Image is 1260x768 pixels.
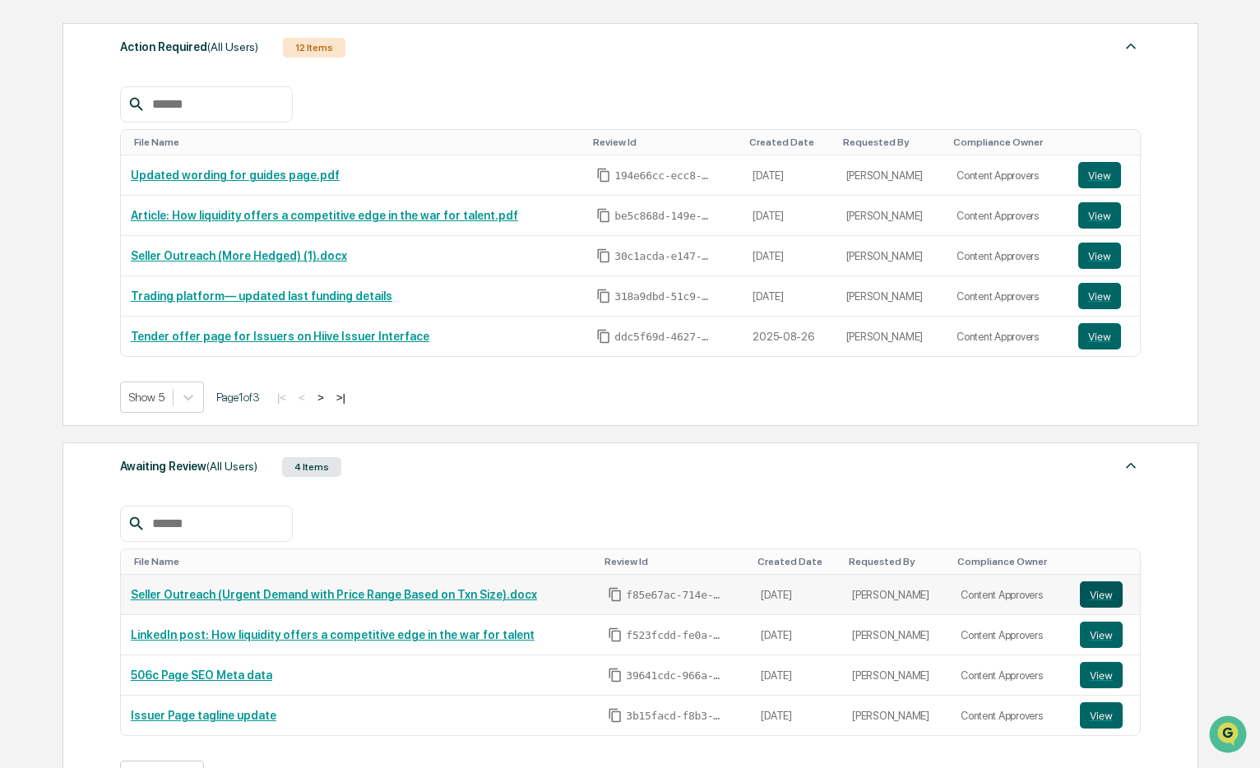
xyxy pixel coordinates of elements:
button: View [1078,323,1121,349]
a: 🔎Data Lookup [10,232,110,261]
div: Action Required [120,36,258,58]
a: View [1078,323,1130,349]
td: Content Approvers [951,696,1070,735]
td: [DATE] [751,615,842,655]
a: Issuer Page tagline update [131,709,276,722]
a: Seller Outreach (Urgent Demand with Price Range Based on Txn Size).docx [131,588,537,601]
a: View [1080,662,1130,688]
a: 🗄️Attestations [113,201,211,230]
div: Toggle SortBy [593,136,736,148]
span: 3b15facd-f8b3-477c-80ee-d7a648742bf4 [626,710,725,723]
span: (All Users) [207,40,258,53]
span: f85e67ac-714e-4a02-9b85-ae5a9c227023 [626,589,725,602]
td: [DATE] [743,236,836,276]
div: Toggle SortBy [953,136,1062,148]
button: < [294,391,310,405]
span: Attestations [136,207,204,224]
span: Copy Id [608,668,623,682]
div: Start new chat [56,126,270,142]
div: Toggle SortBy [134,136,580,148]
td: 2025-08-26 [743,317,836,356]
div: Toggle SortBy [849,556,944,567]
td: [PERSON_NAME] [842,655,951,696]
td: [PERSON_NAME] [836,317,947,356]
button: View [1080,581,1123,608]
span: 194e66cc-ecc8-4dc3-9501-03aeaf1f7ffc [614,169,713,183]
a: Updated wording for guides page.pdf [131,169,340,182]
div: Toggle SortBy [1083,556,1133,567]
a: Article: How liquidity offers a competitive edge in the war for talent.pdf [131,209,518,222]
div: 🗄️ [119,209,132,222]
span: ddc5f69d-4627-4722-aeaa-ccc955e7ddc8 [614,331,713,344]
td: [PERSON_NAME] [836,236,947,276]
td: Content Approvers [947,196,1068,236]
div: 🔎 [16,240,30,253]
a: Seller Outreach (More Hedged) (1).docx [131,249,347,262]
button: > [313,391,329,405]
iframe: Open customer support [1207,714,1252,758]
button: View [1080,662,1123,688]
a: View [1080,702,1130,729]
button: View [1078,283,1121,309]
td: [DATE] [743,155,836,196]
span: (All Users) [206,460,257,473]
td: [DATE] [751,575,842,615]
span: Data Lookup [33,238,104,255]
a: View [1078,162,1130,188]
span: Copy Id [608,708,623,723]
span: 318a9dbd-51c9-473e-9dd0-57efbaa2a655 [614,290,713,303]
span: Copy Id [608,587,623,602]
a: Powered byPylon [116,278,199,291]
a: Trading platform— updated last funding details [131,289,392,303]
span: be5c868d-149e-41fc-8b65-a09ade436db6 [614,210,713,223]
div: Toggle SortBy [843,136,941,148]
button: View [1080,702,1123,729]
button: View [1078,162,1121,188]
a: View [1078,283,1130,309]
td: [DATE] [743,276,836,317]
td: [DATE] [743,196,836,236]
img: caret [1121,36,1141,56]
td: [PERSON_NAME] [836,196,947,236]
a: View [1078,243,1130,269]
button: View [1078,243,1121,269]
button: View [1080,622,1123,648]
span: Copy Id [596,168,611,183]
button: Start new chat [280,131,299,150]
button: >| [331,391,350,405]
a: LinkedIn post: How liquidity offers a competitive edge in the war for talent [131,628,535,641]
span: Copy Id [608,627,623,642]
button: View [1078,202,1121,229]
div: 12 Items [283,38,345,58]
span: 39641cdc-966a-4e65-879f-2a6a777944d8 [626,669,725,682]
a: View [1078,202,1130,229]
div: Awaiting Review [120,456,257,477]
td: [PERSON_NAME] [836,276,947,317]
button: |< [272,391,291,405]
div: Toggle SortBy [134,556,591,567]
div: Toggle SortBy [1082,136,1133,148]
td: [PERSON_NAME] [842,696,951,735]
span: Copy Id [596,248,611,263]
td: [DATE] [751,696,842,735]
span: f523fcdd-fe0a-4d70-aff0-2c119d2ece14 [626,629,725,642]
span: Copy Id [596,208,611,223]
p: How can we help? [16,35,299,61]
td: [DATE] [751,655,842,696]
td: [PERSON_NAME] [836,155,947,196]
td: Content Approvers [951,655,1070,696]
div: 🖐️ [16,209,30,222]
div: We're available if you need us! [56,142,208,155]
span: Copy Id [596,329,611,344]
td: Content Approvers [947,155,1068,196]
a: View [1080,581,1130,608]
td: Content Approvers [947,236,1068,276]
a: View [1080,622,1130,648]
td: Content Approvers [947,276,1068,317]
a: Tender offer page for Issuers on Hiive Issuer Interface [131,330,429,343]
td: Content Approvers [947,317,1068,356]
div: 4 Items [282,457,341,477]
td: [PERSON_NAME] [842,615,951,655]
